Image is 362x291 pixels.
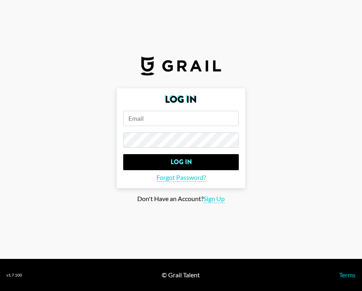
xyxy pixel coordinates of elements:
div: © Grail Talent [162,271,200,279]
a: Terms [339,271,356,279]
div: v 1.7.100 [6,273,22,278]
div: Don't Have an Account? [6,195,356,203]
input: Log In [123,154,239,170]
span: Sign Up [203,195,225,203]
h2: Log In [123,95,239,104]
span: Forgot Password? [157,173,206,182]
input: Email [123,111,239,126]
img: Grail Talent Logo [141,56,221,75]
